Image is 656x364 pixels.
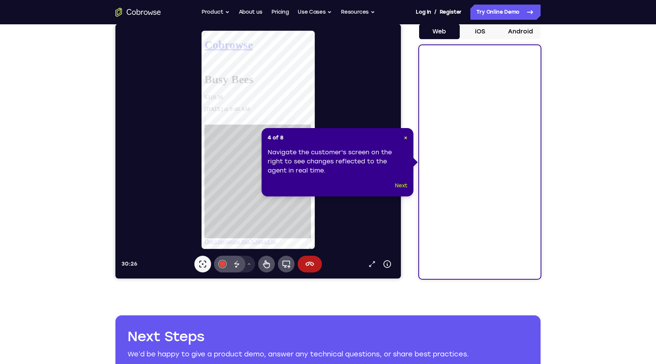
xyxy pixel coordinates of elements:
[113,232,130,248] button: Disappearing ink
[434,8,437,17] span: /
[268,134,284,142] span: 4 of 8
[143,232,159,248] button: Remote control
[460,24,500,39] button: iOS
[239,5,262,20] a: About us
[419,24,460,39] button: Web
[440,5,462,20] a: Register
[249,233,264,248] a: Popout
[128,232,140,248] button: Drawing tools menu
[264,233,279,248] button: Device info
[271,5,289,20] a: Pricing
[416,5,431,20] a: Log In
[99,232,115,248] button: Annotations color
[341,5,375,20] button: Resources
[404,134,407,142] button: Close Tour
[115,8,161,17] a: Go to the home page
[79,232,96,248] button: Laser pointer
[115,24,401,279] iframe: Agent
[268,148,407,175] div: Navigate the customer's screen on the right to see changes reflected to the agent in real time.
[500,24,541,39] button: Android
[202,5,230,20] button: Product
[404,135,407,141] span: ×
[162,232,179,248] button: Full device
[128,349,528,359] p: We’d be happy to give a product demo, answer any technical questions, or share best practices.
[128,328,528,346] h2: Next Steps
[182,232,207,248] button: End session
[470,5,541,20] a: Try Online Demo
[395,181,407,190] button: Next
[298,5,332,20] button: Use Cases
